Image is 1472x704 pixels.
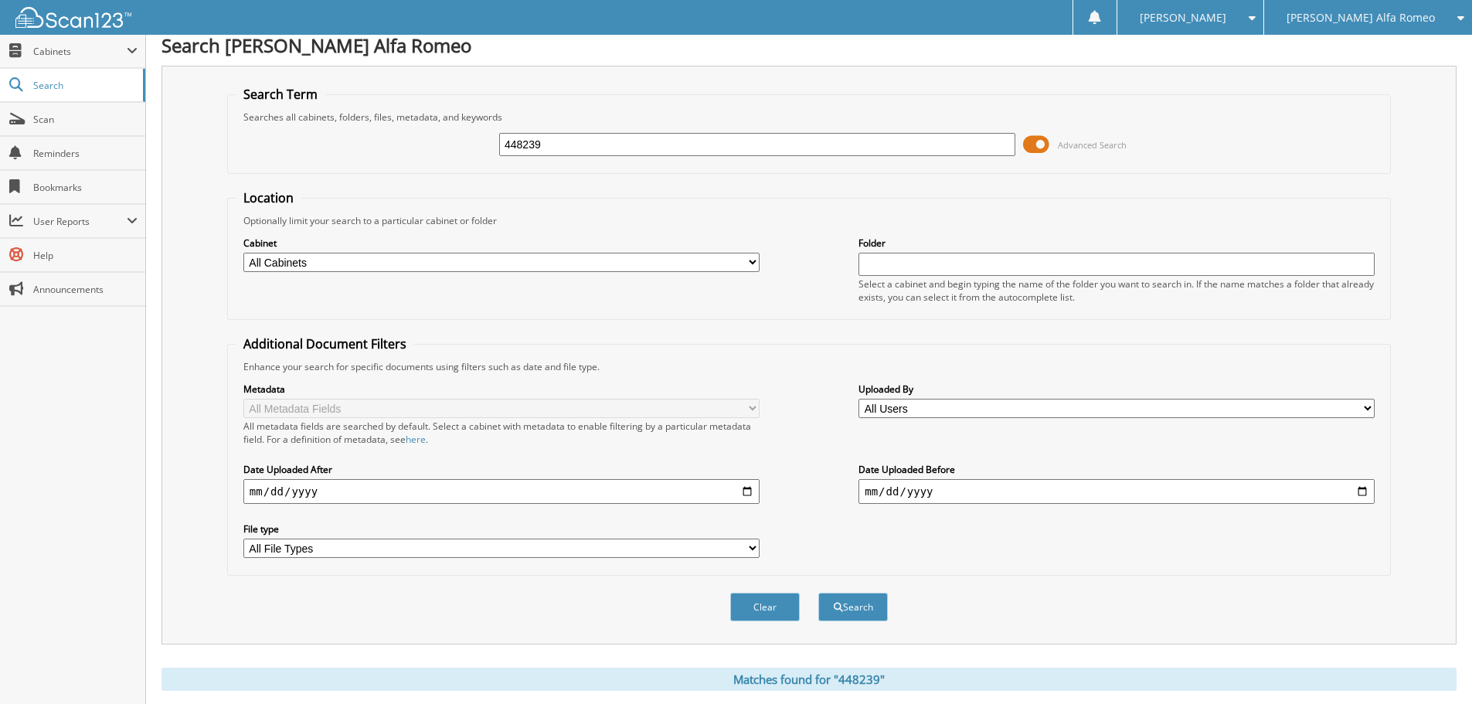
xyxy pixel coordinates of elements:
[33,181,138,194] span: Bookmarks
[161,32,1457,58] h1: Search [PERSON_NAME] Alfa Romeo
[1395,630,1472,704] iframe: Chat Widget
[243,236,760,250] label: Cabinet
[15,7,131,28] img: scan123-logo-white.svg
[243,522,760,536] label: File type
[406,433,426,446] a: here
[33,45,127,58] span: Cabinets
[33,283,138,296] span: Announcements
[858,277,1375,304] div: Select a cabinet and begin typing the name of the folder you want to search in. If the name match...
[858,236,1375,250] label: Folder
[33,215,127,228] span: User Reports
[236,214,1382,227] div: Optionally limit your search to a particular cabinet or folder
[730,593,800,621] button: Clear
[1140,13,1226,22] span: [PERSON_NAME]
[33,113,138,126] span: Scan
[33,147,138,160] span: Reminders
[243,420,760,446] div: All metadata fields are searched by default. Select a cabinet with metadata to enable filtering b...
[858,479,1375,504] input: end
[236,111,1382,124] div: Searches all cabinets, folders, files, metadata, and keywords
[858,383,1375,396] label: Uploaded By
[243,463,760,476] label: Date Uploaded After
[236,189,301,206] legend: Location
[236,360,1382,373] div: Enhance your search for specific documents using filters such as date and file type.
[33,249,138,262] span: Help
[1287,13,1435,22] span: [PERSON_NAME] Alfa Romeo
[236,86,325,103] legend: Search Term
[236,335,414,352] legend: Additional Document Filters
[161,668,1457,691] div: Matches found for "448239"
[1058,139,1127,151] span: Advanced Search
[858,463,1375,476] label: Date Uploaded Before
[243,479,760,504] input: start
[818,593,888,621] button: Search
[33,79,135,92] span: Search
[243,383,760,396] label: Metadata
